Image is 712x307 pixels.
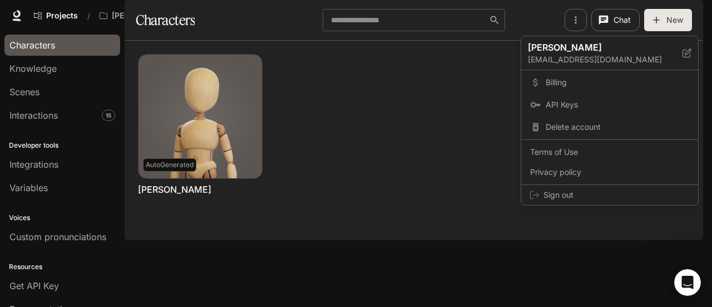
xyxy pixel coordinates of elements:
span: Privacy policy [530,167,689,178]
span: Billing [546,77,689,88]
p: [PERSON_NAME] [528,41,665,54]
span: Delete account [546,121,689,133]
div: [PERSON_NAME][EMAIL_ADDRESS][DOMAIN_NAME] [521,36,698,70]
a: Privacy policy [523,162,696,182]
div: Sign out [521,185,698,205]
span: Terms of Use [530,147,689,158]
span: API Keys [546,99,689,110]
a: Billing [523,72,696,92]
p: [EMAIL_ADDRESS][DOMAIN_NAME] [528,54,683,65]
span: Sign out [543,189,689,201]
div: Delete account [523,117,696,137]
a: API Keys [523,95,696,115]
iframe: Intercom live chat [674,269,701,296]
a: Terms of Use [523,142,696,162]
